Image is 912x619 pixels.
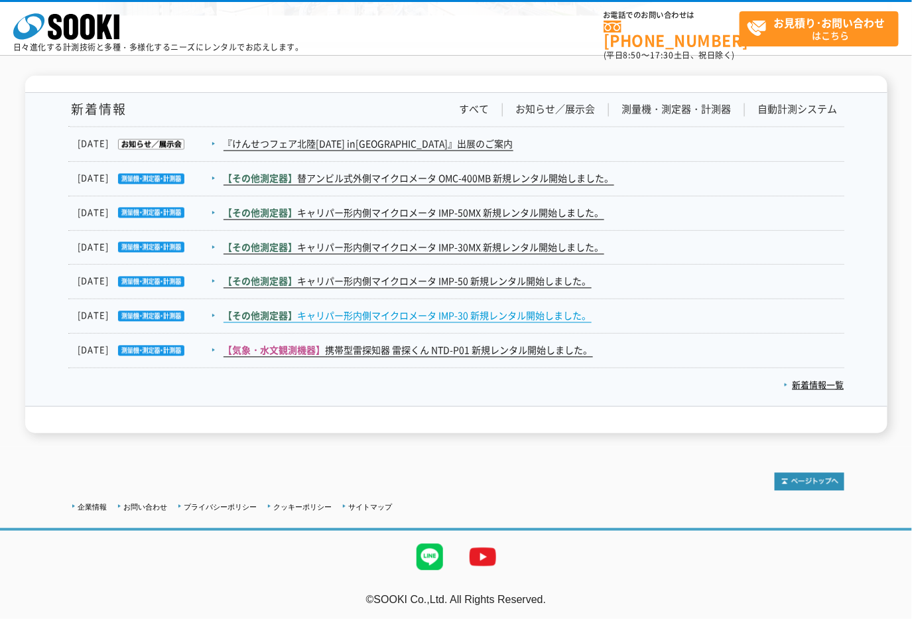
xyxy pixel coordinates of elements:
[456,531,509,584] img: YouTube
[224,309,592,323] a: 【その他測定器】キャリパー形内側マイクロメータ IMP-30 新規レンタル開始しました。
[403,531,456,584] img: LINE
[224,206,604,220] a: 【その他測定器】キャリパー形内側マイクロメータ IMP-50MX 新規レンタル開始しました。
[224,309,298,322] span: 【その他測定器】
[224,172,614,186] a: 【その他測定器】替アンビル式外側マイクロメータ OMC-400MB 新規レンタル開始しました。
[774,15,885,31] strong: お見積り･お問い合わせ
[109,311,184,322] img: 測量機・測定器・計測器
[224,206,298,220] span: 【その他測定器】
[124,504,168,512] a: お問い合わせ
[224,172,298,185] span: 【その他測定器】
[78,206,222,220] dt: [DATE]
[224,275,592,289] a: 【その他測定器】キャリパー形内側マイクロメータ IMP-50 新規レンタル開始しました。
[109,242,184,253] img: 測量機・測定器・計測器
[224,241,604,255] a: 【その他測定器】キャリパー形内側マイクロメータ IMP-30MX 新規レンタル開始しました。
[109,208,184,218] img: 測量機・測定器・計測器
[784,379,844,391] a: 新着情報一覧
[78,137,222,151] dt: [DATE]
[109,174,184,184] img: 測量機・測定器・計測器
[604,11,740,19] span: お電話でのお問い合わせは
[109,139,184,150] img: お知らせ／展示会
[224,241,298,254] span: 【その他測定器】
[224,344,326,357] span: 【気象・水文観測機器】
[109,346,184,356] img: 測量機・測定器・計測器
[758,103,838,117] a: 自動計測システム
[747,12,898,45] span: はこちら
[78,504,107,512] a: 企業情報
[274,504,332,512] a: クッキーポリシー
[78,309,222,323] dt: [DATE]
[349,504,393,512] a: サイトマップ
[109,277,184,287] img: 測量機・測定器・計測器
[224,344,593,358] a: 【気象・水文観測機器】携帯型雷探知器 雷探くん NTD-P01 新規レンタル開始しました。
[622,103,732,117] a: 測量機・測定器・計測器
[184,504,257,512] a: プライバシーポリシー
[224,137,513,151] a: 『けんせつフェア北陸[DATE] in[GEOGRAPHIC_DATA]』出展のご案内
[460,103,489,117] a: すべて
[650,49,674,61] span: 17:30
[78,172,222,186] dt: [DATE]
[78,344,222,358] dt: [DATE]
[604,21,740,48] a: [PHONE_NUMBER]
[13,43,304,51] p: 日々進化する計測技術と多種・多様化するニーズにレンタルでお応えします。
[604,49,735,61] span: (平日 ～ 土日、祝日除く)
[78,275,222,289] dt: [DATE]
[78,241,222,255] dt: [DATE]
[516,103,596,117] a: お知らせ／展示会
[224,275,298,288] span: 【その他測定器】
[623,49,642,61] span: 8:50
[740,11,899,46] a: お見積り･お問い合わせはこちら
[775,473,844,491] img: トップページへ
[68,103,127,117] h1: 新着情報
